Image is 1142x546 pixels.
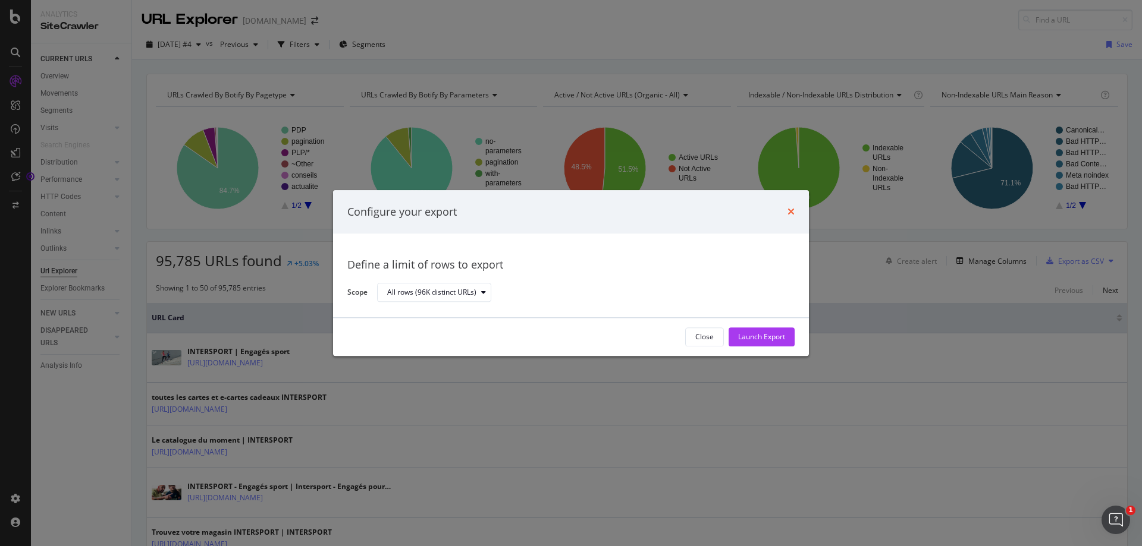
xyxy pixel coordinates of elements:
div: Launch Export [738,332,785,342]
label: Scope [347,287,368,300]
iframe: Intercom live chat [1102,506,1130,534]
div: Define a limit of rows to export [347,258,795,273]
div: Close [695,332,714,342]
div: modal [333,190,809,356]
button: Launch Export [729,327,795,346]
span: 1 [1126,506,1135,515]
div: times [788,204,795,220]
div: Configure your export [347,204,457,220]
button: Close [685,327,724,346]
button: All rows (96K distinct URLs) [377,283,491,302]
div: All rows (96K distinct URLs) [387,289,476,296]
